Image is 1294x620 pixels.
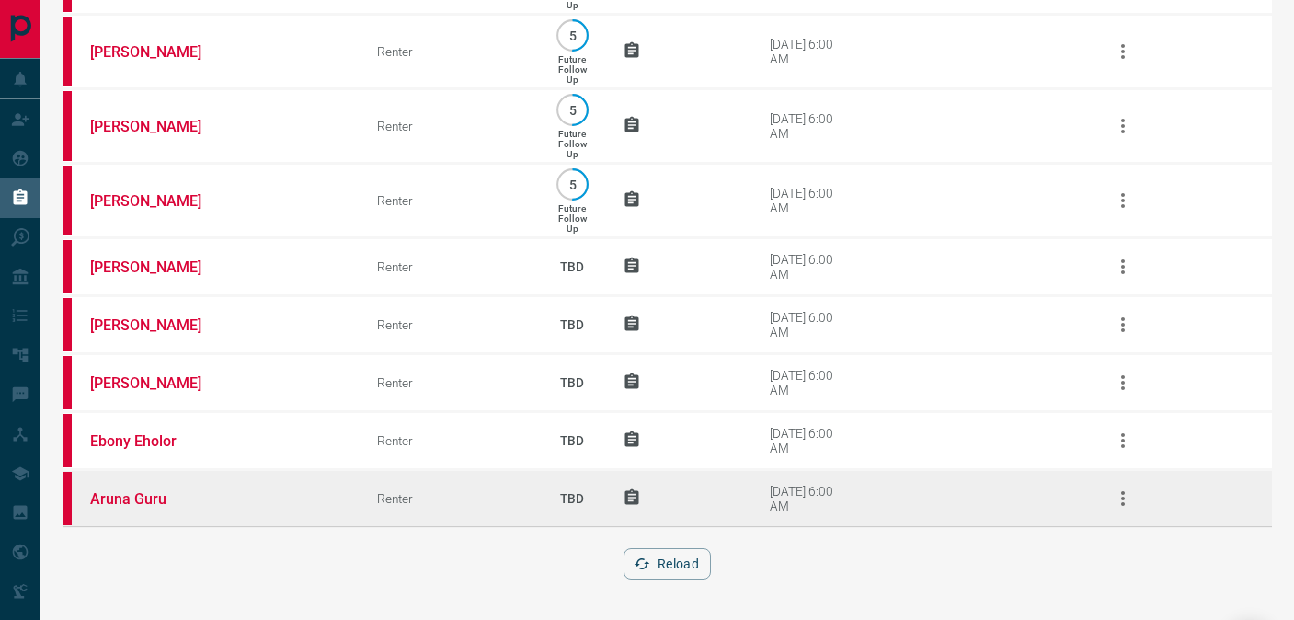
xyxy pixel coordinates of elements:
[770,426,848,455] div: [DATE] 6:00 AM
[377,317,521,332] div: Renter
[377,44,521,59] div: Renter
[558,129,587,159] p: Future Follow Up
[63,166,72,235] div: property.ca
[90,432,228,450] a: Ebony Eholor
[377,119,521,133] div: Renter
[377,491,521,506] div: Renter
[770,310,848,339] div: [DATE] 6:00 AM
[377,375,521,390] div: Renter
[90,490,228,508] a: Aruna Guru
[63,356,72,409] div: property.ca
[377,433,521,448] div: Renter
[63,414,72,467] div: property.ca
[377,259,521,274] div: Renter
[90,316,228,334] a: [PERSON_NAME]
[770,252,848,281] div: [DATE] 6:00 AM
[770,484,848,513] div: [DATE] 6:00 AM
[90,374,228,392] a: [PERSON_NAME]
[549,474,595,523] p: TBD
[770,186,848,215] div: [DATE] 6:00 AM
[770,368,848,397] div: [DATE] 6:00 AM
[90,258,228,276] a: [PERSON_NAME]
[63,91,72,161] div: property.ca
[770,111,848,141] div: [DATE] 6:00 AM
[63,240,72,293] div: property.ca
[770,37,848,66] div: [DATE] 6:00 AM
[566,178,579,191] p: 5
[63,298,72,351] div: property.ca
[63,472,72,525] div: property.ca
[90,192,228,210] a: [PERSON_NAME]
[624,548,711,580] button: Reload
[566,29,579,42] p: 5
[90,118,228,135] a: [PERSON_NAME]
[558,54,587,85] p: Future Follow Up
[566,103,579,117] p: 5
[63,17,72,86] div: property.ca
[549,416,595,465] p: TBD
[90,43,228,61] a: [PERSON_NAME]
[558,203,587,234] p: Future Follow Up
[549,242,595,292] p: TBD
[549,300,595,350] p: TBD
[377,193,521,208] div: Renter
[549,358,595,408] p: TBD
